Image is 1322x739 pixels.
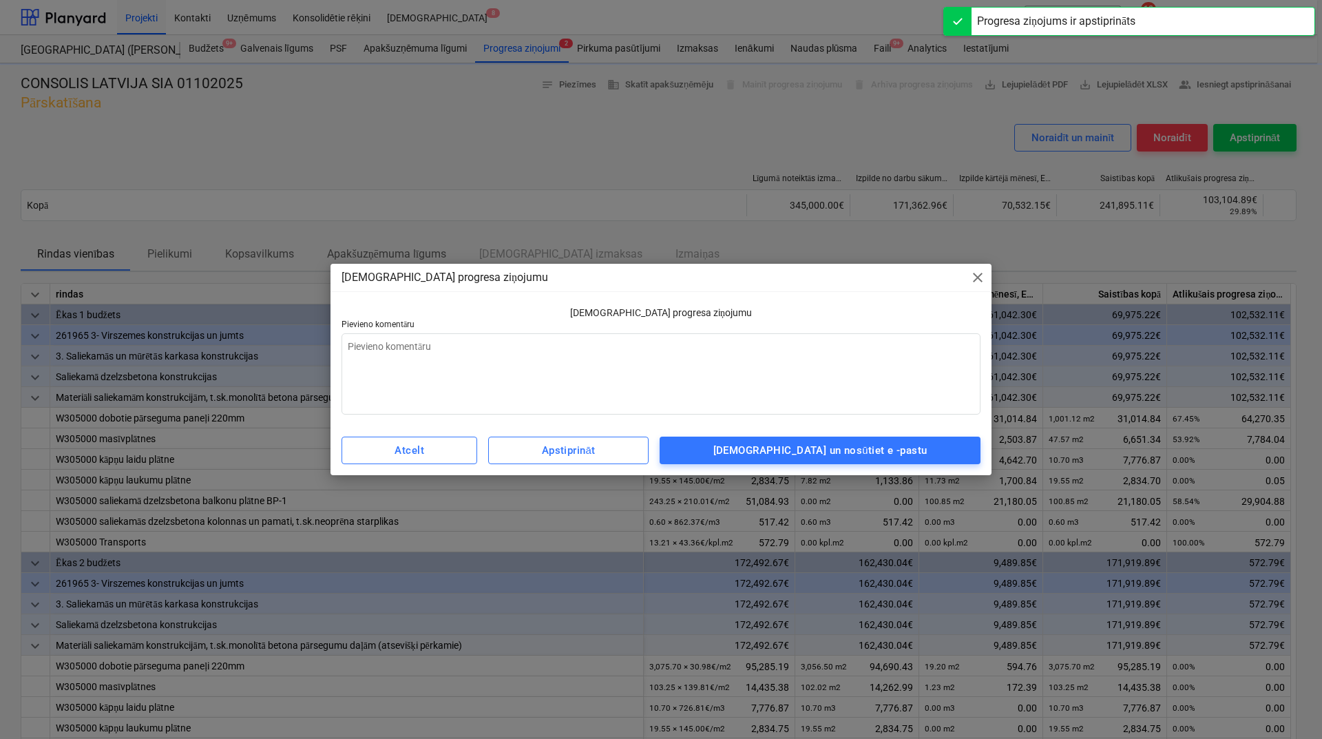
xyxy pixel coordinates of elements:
p: Pievieno komentāru [342,320,980,333]
div: [DEMOGRAPHIC_DATA] un nosūtiet e -pastu [713,441,927,459]
div: Apstiprināt [542,441,596,459]
div: Progresa ziņojums ir apstiprināts [977,13,1135,30]
div: Atcelt [395,441,424,459]
span: close [969,269,986,286]
button: [DEMOGRAPHIC_DATA] un nosūtiet e -pastu [660,437,980,464]
button: Apstiprināt [488,437,649,464]
p: [DEMOGRAPHIC_DATA] progresa ziņojumu [342,269,548,286]
iframe: Chat Widget [1253,673,1322,739]
p: [DEMOGRAPHIC_DATA] progresa ziņojumu [342,306,980,320]
button: Atcelt [342,437,477,464]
